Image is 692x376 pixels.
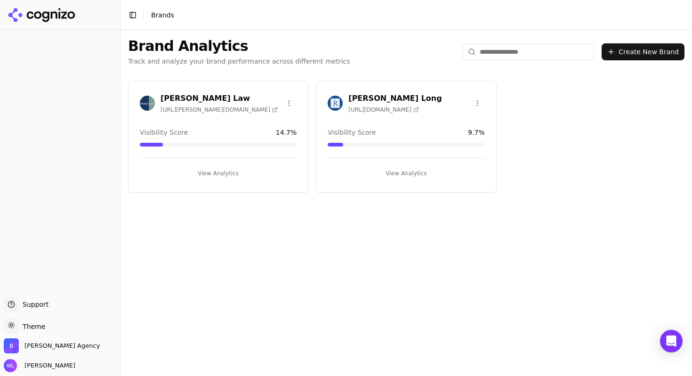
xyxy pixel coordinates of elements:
[19,300,48,309] span: Support
[151,11,174,19] span: Brands
[348,93,442,104] h3: [PERSON_NAME] Long
[19,323,45,330] span: Theme
[128,38,350,55] h1: Brand Analytics
[468,128,485,137] span: 9.7 %
[128,57,350,66] p: Track and analyze your brand performance across different metrics
[140,166,297,181] button: View Analytics
[140,128,188,137] span: Visibility Score
[21,361,75,370] span: [PERSON_NAME]
[151,10,174,20] nav: breadcrumb
[328,96,343,111] img: Regan Zambri Long
[4,359,17,372] img: Wendy Lindars
[161,93,278,104] h3: [PERSON_NAME] Law
[328,128,376,137] span: Visibility Score
[348,106,418,114] span: [URL][DOMAIN_NAME]
[276,128,297,137] span: 14.7 %
[602,43,684,60] button: Create New Brand
[140,96,155,111] img: Munley Law
[328,166,484,181] button: View Analytics
[4,338,100,353] button: Open organization switcher
[4,359,75,372] button: Open user button
[161,106,278,114] span: [URL][PERSON_NAME][DOMAIN_NAME]
[4,338,19,353] img: Bob Agency
[24,342,100,350] span: Bob Agency
[660,330,683,352] div: Open Intercom Messenger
